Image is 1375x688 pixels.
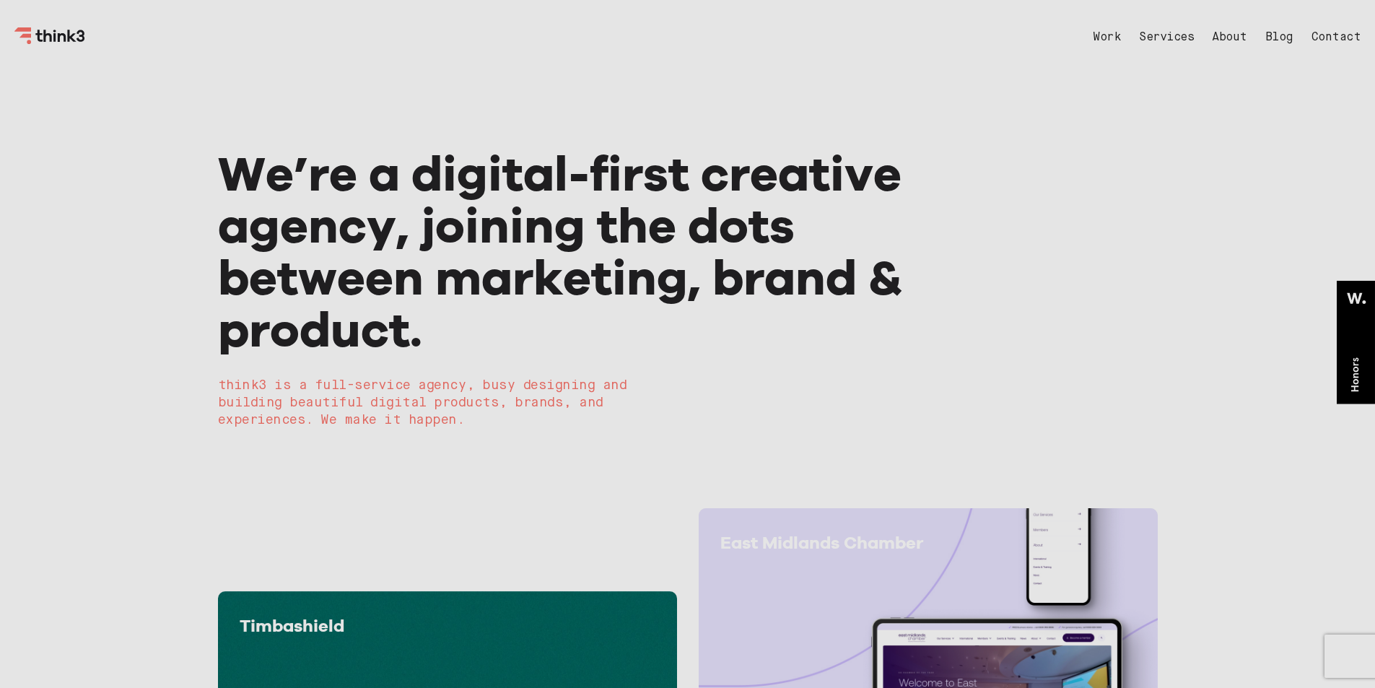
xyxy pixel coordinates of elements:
[1311,32,1361,43] a: Contact
[720,532,923,553] span: East Midlands Chamber
[218,377,970,429] h2: think3 is a full-service agency, busy designing and building beautiful digital products, brands, ...
[1139,32,1194,43] a: Services
[218,147,970,355] h1: We’re a digital-first creative agency, joining the dots between marketing, brand & product.
[240,615,344,636] span: Timbashield
[1212,32,1247,43] a: About
[1265,32,1293,43] a: Blog
[14,33,87,47] a: Think3 Logo
[1093,32,1121,43] a: Work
